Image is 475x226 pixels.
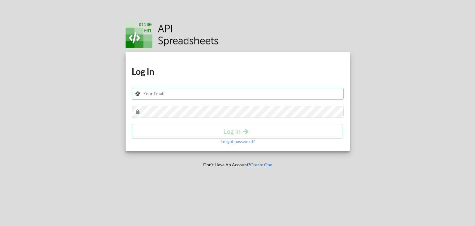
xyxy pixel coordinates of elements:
[250,162,272,167] a: Create One
[132,66,344,77] h1: Log In
[121,162,354,168] p: Don't Have An Account?
[126,21,218,48] img: Logo.png
[132,88,344,100] input: Your Email
[220,139,255,145] p: Forgot password?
